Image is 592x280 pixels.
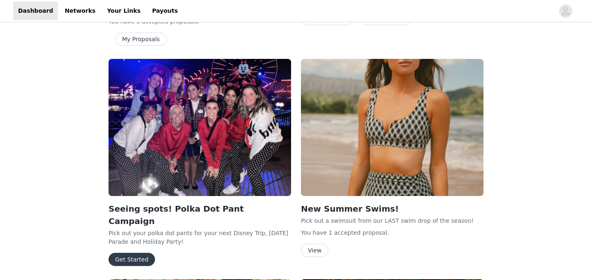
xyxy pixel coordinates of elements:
p: You have 1 accepted proposal . [301,229,483,237]
button: My Proposals [115,33,167,46]
p: Pick out your polka dot pants for your next Disney Trip, [DATE] Parade and Holiday Party! [109,229,291,246]
img: Albion Fit [301,59,483,196]
div: avatar [562,5,569,18]
a: Payouts [147,2,183,20]
a: Your Links [102,2,146,20]
p: Pick out a swimsuit from our LAST swim drop of the season! [301,217,483,225]
span: s [195,18,198,25]
h2: New Summer Swims! [301,203,483,215]
button: Get Started [109,253,155,266]
a: Networks [60,2,100,20]
button: View [301,244,328,257]
img: Albion Fit [109,59,291,196]
a: Dashboard [13,2,58,20]
a: View [301,247,328,254]
h2: Seeing spots! Polka Dot Pant Campaign [109,203,291,227]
